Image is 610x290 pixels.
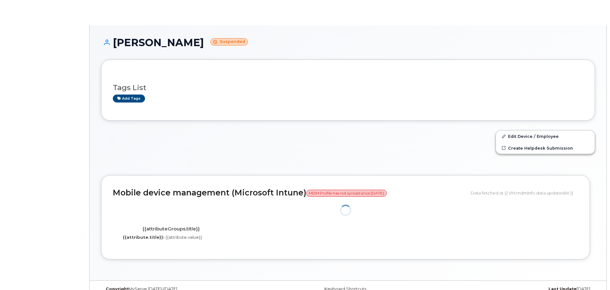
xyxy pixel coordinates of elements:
span: {{attribute.value}} [165,235,202,240]
label: {{attribute.title}}: [123,234,164,240]
h4: {{attributeGroups.title}} [118,226,224,232]
span: MDM Profile has not synced since [DATE] [306,190,387,197]
h3: Tags List [113,84,583,92]
div: Data fetched at {{ VM.mdmInfo.data.updatedAt }} [471,187,578,199]
a: Add tags [113,95,145,103]
a: Edit Device / Employee [496,131,595,142]
a: Create Helpdesk Submission [496,142,595,154]
small: Suspended [210,38,248,46]
h1: [PERSON_NAME] [101,37,595,48]
h2: Mobile device management (Microsoft Intune) [113,188,466,197]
